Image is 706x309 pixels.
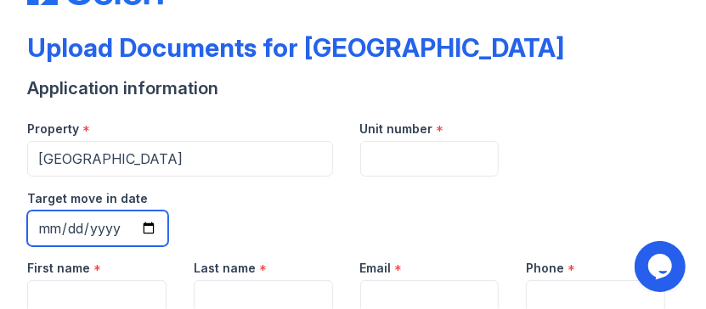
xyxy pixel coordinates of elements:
[27,76,679,100] div: Application information
[27,121,79,138] label: Property
[360,260,392,277] label: Email
[27,260,90,277] label: First name
[526,260,564,277] label: Phone
[194,260,256,277] label: Last name
[27,190,148,207] label: Target move in date
[360,121,433,138] label: Unit number
[27,32,564,63] div: Upload Documents for [GEOGRAPHIC_DATA]
[635,241,689,292] iframe: chat widget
